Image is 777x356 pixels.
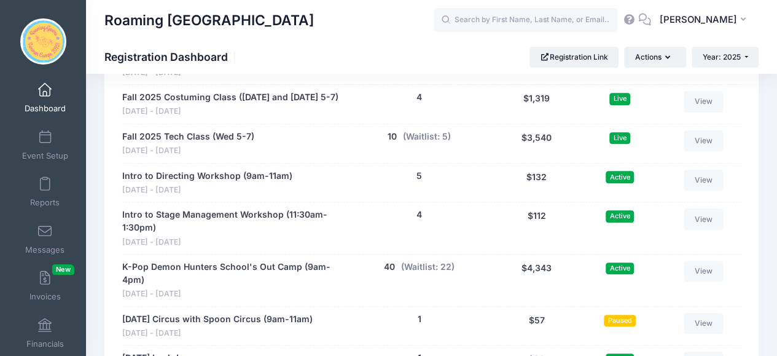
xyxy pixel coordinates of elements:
[684,261,723,282] a: View
[122,184,292,196] span: [DATE] - [DATE]
[122,328,313,339] span: [DATE] - [DATE]
[52,264,74,275] span: New
[20,18,66,65] img: Roaming Gnome Theatre
[401,261,455,274] button: (Waitlist: 22)
[417,313,421,326] button: 1
[16,170,74,213] a: Reports
[122,237,339,248] span: [DATE] - [DATE]
[25,104,66,114] span: Dashboard
[703,52,741,61] span: Year: 2025
[25,245,64,255] span: Messages
[122,313,313,326] a: [DATE] Circus with Spoon Circus (9am-11am)
[416,170,422,183] button: 5
[493,208,580,248] div: $112
[16,76,74,119] a: Dashboard
[22,151,68,161] span: Event Setup
[104,50,238,63] h1: Registration Dashboard
[493,91,580,117] div: $1,319
[493,313,580,339] div: $57
[104,6,314,34] h1: Roaming [GEOGRAPHIC_DATA]
[493,261,580,300] div: $4,343
[624,47,685,68] button: Actions
[30,198,60,208] span: Reports
[609,132,630,144] span: Live
[659,13,736,26] span: [PERSON_NAME]
[388,130,397,143] button: 10
[493,130,580,157] div: $3,540
[684,130,723,151] a: View
[493,170,580,196] div: $132
[16,264,74,307] a: InvoicesNew
[609,93,630,105] span: Live
[416,208,422,221] button: 4
[122,130,254,143] a: Fall 2025 Tech Class (Wed 5-7)
[684,313,723,334] a: View
[684,170,723,191] a: View
[122,208,339,234] a: Intro to Stage Management Workshop (11:30am-1:30pm)
[529,47,619,68] a: Registration Link
[16,124,74,167] a: Event Setup
[122,170,292,183] a: Intro to Directing Workshop (9am-11am)
[434,8,618,33] input: Search by First Name, Last Name, or Email...
[403,130,451,143] button: (Waitlist: 5)
[122,106,338,117] span: [DATE] - [DATE]
[606,263,634,274] span: Active
[122,288,339,300] span: [DATE] - [DATE]
[29,292,61,303] span: Invoices
[416,91,422,104] button: 4
[651,6,759,34] button: [PERSON_NAME]
[606,210,634,222] span: Active
[604,315,636,326] span: Paused
[684,91,723,112] a: View
[122,91,338,104] a: Fall 2025 Costuming Class ([DATE] and [DATE] 5-7)
[606,171,634,183] span: Active
[122,261,339,287] a: K-Pop Demon Hunters School's Out Camp (9am-4pm)
[16,218,74,261] a: Messages
[692,47,759,68] button: Year: 2025
[384,261,395,274] button: 40
[122,145,254,157] span: [DATE] - [DATE]
[26,339,64,349] span: Financials
[16,312,74,355] a: Financials
[684,208,723,229] a: View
